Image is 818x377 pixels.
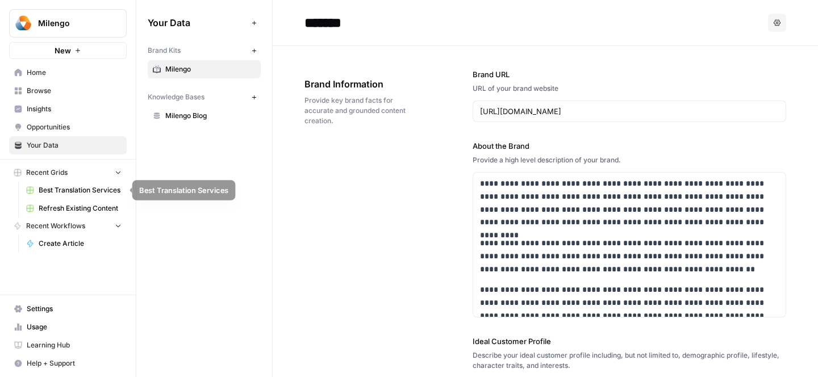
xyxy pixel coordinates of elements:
span: Insights [27,104,122,114]
div: Provide a high level description of your brand. [473,155,786,165]
a: Refresh Existing Content [21,199,127,217]
span: Brand Kits [148,45,181,56]
span: Knowledge Bases [148,92,204,102]
button: New [9,42,127,59]
a: Settings [9,300,127,318]
label: About the Brand [473,140,786,152]
div: URL of your brand website [473,83,786,94]
span: Milengo [38,18,107,29]
span: Recent Workflows [26,221,85,231]
span: Provide key brand facts for accurate and grounded content creation. [304,95,409,126]
span: Best Translation Services [39,185,122,195]
img: Milengo Logo [13,13,34,33]
span: Help + Support [27,358,122,368]
a: Milengo Blog [148,107,261,125]
span: Opportunities [27,122,122,132]
div: Describe your ideal customer profile including, but not limited to, demographic profile, lifestyl... [473,350,786,371]
span: Usage [27,322,122,332]
button: Help + Support [9,354,127,372]
a: Learning Hub [9,336,127,354]
a: Your Data [9,136,127,154]
a: Home [9,64,127,82]
span: Home [27,68,122,78]
span: Learning Hub [27,340,122,350]
a: Milengo [148,60,261,78]
label: Brand URL [473,69,786,80]
label: Ideal Customer Profile [473,336,786,347]
button: Recent Grids [9,164,127,181]
span: Browse [27,86,122,96]
span: Your Data [27,140,122,150]
button: Workspace: Milengo [9,9,127,37]
span: Refresh Existing Content [39,203,122,213]
a: Browse [9,82,127,100]
span: Brand Information [304,77,409,91]
a: Usage [9,318,127,336]
input: www.sundaysoccer.com [480,106,779,117]
span: New [55,45,71,56]
span: Create Article [39,238,122,249]
span: Recent Grids [26,167,68,178]
a: Insights [9,100,127,118]
span: Settings [27,304,122,314]
a: Create Article [21,234,127,253]
a: Opportunities [9,118,127,136]
button: Recent Workflows [9,217,127,234]
span: Milengo [165,64,256,74]
a: Best Translation Services [21,181,127,199]
span: Milengo Blog [165,111,256,121]
span: Your Data [148,16,247,30]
